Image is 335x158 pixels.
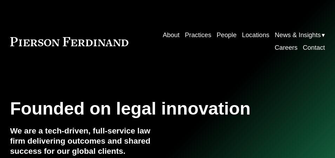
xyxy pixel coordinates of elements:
[10,98,273,119] h1: Founded on legal innovation
[275,29,321,41] span: News & Insights
[10,126,168,156] h4: We are a tech-driven, full-service law firm delivering outcomes and shared success for our global...
[163,29,180,42] a: About
[217,29,237,42] a: People
[185,29,211,42] a: Practices
[275,29,325,42] a: folder dropdown
[242,29,269,42] a: Locations
[275,42,297,55] a: Careers
[303,42,325,55] a: Contact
